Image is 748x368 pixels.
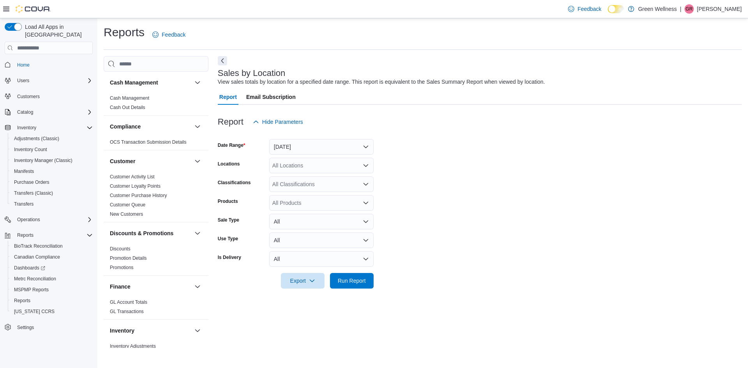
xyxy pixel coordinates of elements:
a: Customer Queue [110,202,145,208]
button: Reports [2,230,96,241]
span: Settings [17,324,34,331]
span: Customer Loyalty Points [110,183,161,189]
button: Transfers (Classic) [8,188,96,199]
span: Home [14,60,93,69]
span: Adjustments (Classic) [14,136,59,142]
a: Inventory Count [11,145,50,154]
span: GL Account Totals [110,299,147,305]
h3: Customer [110,157,135,165]
button: Inventory Manager (Classic) [8,155,96,166]
span: Dashboards [11,263,93,273]
h3: Report [218,117,243,127]
input: Dark Mode [608,5,624,13]
span: Operations [17,217,40,223]
button: Inventory [2,122,96,133]
p: | [680,4,681,14]
a: Purchase Orders [11,178,53,187]
button: Customers [2,91,96,102]
span: Feedback [162,31,185,39]
nav: Complex example [5,56,93,353]
span: Hide Parameters [262,118,303,126]
button: Open list of options [363,162,369,169]
button: Inventory Count [8,144,96,155]
a: Promotions [110,265,134,270]
a: Feedback [565,1,604,17]
button: Open list of options [363,200,369,206]
span: Inventory Manager (Classic) [14,157,72,164]
a: Reports [11,296,34,305]
div: View sales totals by location for a specified date range. This report is equivalent to the Sales ... [218,78,545,86]
a: Promotion Details [110,255,147,261]
button: All [269,251,374,267]
a: MSPMP Reports [11,285,52,294]
button: Open list of options [363,181,369,187]
a: Transfers (Classic) [11,188,56,198]
button: Discounts & Promotions [110,229,191,237]
button: Finance [193,282,202,291]
a: Cash Management [110,95,149,101]
span: Purchase Orders [11,178,93,187]
button: Users [14,76,32,85]
a: OCS Transaction Submission Details [110,139,187,145]
span: Inventory [14,123,93,132]
button: Transfers [8,199,96,210]
span: Reports [14,298,30,304]
span: Manifests [11,167,93,176]
label: Sale Type [218,217,239,223]
span: Promotions [110,264,134,271]
button: Next [218,56,227,65]
label: Use Type [218,236,238,242]
span: Run Report [338,277,366,285]
div: Finance [104,298,208,319]
button: Reports [8,295,96,306]
button: Settings [2,322,96,333]
span: Customers [17,93,40,100]
span: GL Transactions [110,308,144,315]
a: Customer Purchase History [110,193,167,198]
span: Transfers [14,201,34,207]
button: Users [2,75,96,86]
a: Discounts [110,246,131,252]
span: [US_STATE] CCRS [14,308,55,315]
a: Feedback [149,27,189,42]
span: Report [219,89,237,105]
span: Users [17,77,29,84]
a: Customer Activity List [110,174,155,180]
span: Catalog [14,107,93,117]
div: Discounts & Promotions [104,244,208,275]
h3: Discounts & Promotions [110,229,173,237]
button: MSPMP Reports [8,284,96,295]
span: Inventory [17,125,36,131]
a: Dashboards [11,263,48,273]
button: Export [281,273,325,289]
span: Canadian Compliance [11,252,93,262]
button: [US_STATE] CCRS [8,306,96,317]
button: Canadian Compliance [8,252,96,262]
button: Home [2,59,96,70]
button: All [269,214,374,229]
button: Manifests [8,166,96,177]
a: Customers [14,92,43,101]
div: Compliance [104,137,208,150]
span: Purchase Orders [14,179,49,185]
button: Reports [14,231,37,240]
button: Cash Management [110,79,191,86]
span: Inventory Adjustments [110,343,156,349]
label: Locations [218,161,240,167]
span: Inventory Manager (Classic) [11,156,93,165]
a: Inventory Manager (Classic) [11,156,76,165]
span: Operations [14,215,93,224]
button: Customer [193,157,202,166]
a: Settings [14,323,37,332]
a: Canadian Compliance [11,252,63,262]
div: George Reese [684,4,694,14]
a: Customer Loyalty Points [110,183,161,189]
button: Customer [110,157,191,165]
button: Inventory [110,327,191,335]
a: Inventory Adjustments [110,343,156,349]
span: Dashboards [14,265,45,271]
span: Promotion Details [110,255,147,261]
span: Load All Apps in [GEOGRAPHIC_DATA] [22,23,93,39]
button: Catalog [2,107,96,118]
span: Email Subscription [246,89,296,105]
